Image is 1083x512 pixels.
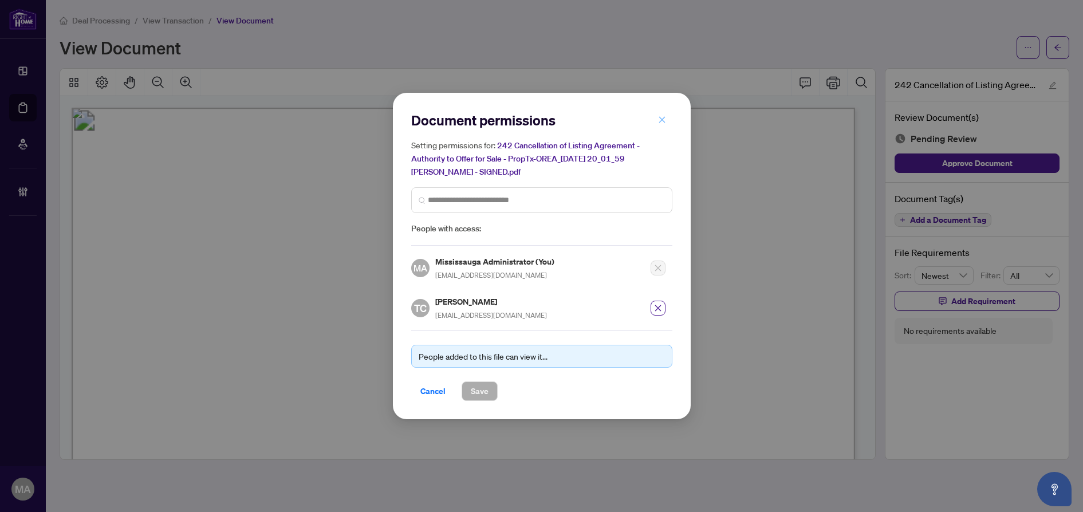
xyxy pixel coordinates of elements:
[414,300,427,316] span: TC
[435,311,547,320] span: [EMAIL_ADDRESS][DOMAIN_NAME]
[658,116,666,124] span: close
[411,139,672,178] h5: Setting permissions for:
[435,295,547,308] h5: [PERSON_NAME]
[654,304,662,312] span: close
[435,271,547,279] span: [EMAIL_ADDRESS][DOMAIN_NAME]
[411,111,672,129] h2: Document permissions
[419,197,426,204] img: search_icon
[435,255,556,268] h5: Mississauga Administrator (You)
[1037,472,1072,506] button: Open asap
[411,381,455,401] button: Cancel
[413,261,427,275] span: MA
[462,381,498,401] button: Save
[420,382,446,400] span: Cancel
[411,222,672,235] span: People with access:
[419,350,665,363] div: People added to this file can view it...
[411,140,640,177] span: 242 Cancellation of Listing Agreement - Authority to Offer for Sale - PropTx-OREA_[DATE] 20_01_59...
